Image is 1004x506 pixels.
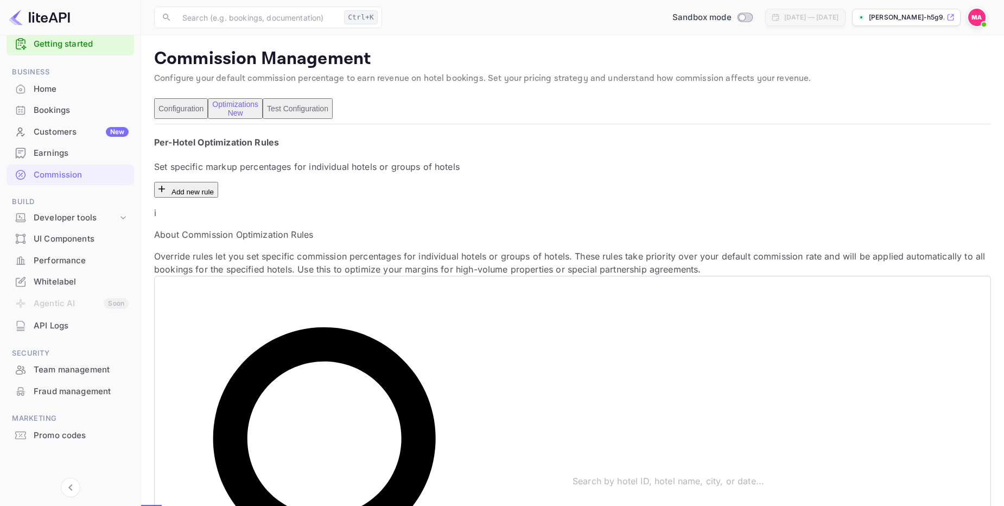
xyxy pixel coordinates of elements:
[154,250,991,276] p: Override rules let you set specific commission percentages for individual hotels or groups of hot...
[224,109,247,117] span: New
[7,196,134,208] span: Build
[7,143,134,163] a: Earnings
[7,271,134,292] a: Whitelabel
[154,48,991,70] p: Commission Management
[154,98,208,119] button: Configuration
[7,229,134,249] a: UI Components
[34,364,129,376] div: Team management
[7,229,134,250] div: UI Components
[7,347,134,359] span: Security
[672,11,732,24] span: Sandbox mode
[573,466,991,497] input: Search by hotel ID, hotel name, city, or date...
[34,147,129,160] div: Earnings
[7,359,134,381] div: Team management
[154,182,218,198] button: Add new rule
[7,143,134,164] div: Earnings
[7,250,134,270] a: Performance
[7,165,134,185] a: Commission
[34,126,129,138] div: Customers
[7,66,134,78] span: Business
[34,320,129,332] div: API Logs
[154,72,991,85] p: Configure your default commission percentage to earn revenue on hotel bookings. Set your pricing ...
[869,12,944,22] p: [PERSON_NAME]-h5g9...
[784,12,838,22] div: [DATE] — [DATE]
[7,79,134,99] a: Home
[668,11,757,24] div: Switch to Production mode
[9,9,70,26] img: LiteAPI logo
[968,9,986,26] img: Mohamed Abushaqra
[7,100,134,120] a: Bookings
[154,206,991,219] p: i
[34,276,129,288] div: Whitelabel
[263,98,333,119] button: Test Configuration
[7,250,134,271] div: Performance
[154,160,991,173] p: Set specific markup percentages for individual hotels or groups of hotels
[106,127,129,137] div: New
[34,169,129,181] div: Commission
[34,429,129,442] div: Promo codes
[154,228,991,241] p: About Commission Optimization Rules
[7,79,134,100] div: Home
[7,122,134,143] div: CustomersNew
[34,38,129,50] a: Getting started
[34,385,129,398] div: Fraud management
[34,83,129,96] div: Home
[7,425,134,445] a: Promo codes
[34,255,129,267] div: Performance
[7,100,134,121] div: Bookings
[212,100,258,117] div: Optimizations
[7,315,134,337] div: API Logs
[7,33,134,55] div: Getting started
[176,7,340,28] input: Search (e.g. bookings, documentation)
[34,233,129,245] div: UI Components
[7,381,134,402] div: Fraud management
[7,122,134,142] a: CustomersNew
[7,208,134,227] div: Developer tools
[344,10,378,24] div: Ctrl+K
[7,413,134,425] span: Marketing
[34,104,129,117] div: Bookings
[7,271,134,293] div: Whitelabel
[7,359,134,379] a: Team management
[61,478,80,497] button: Collapse navigation
[7,381,134,401] a: Fraud management
[7,165,134,186] div: Commission
[154,136,991,149] h4: Per-Hotel Optimization Rules
[7,315,134,336] a: API Logs
[34,212,118,224] div: Developer tools
[7,425,134,446] div: Promo codes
